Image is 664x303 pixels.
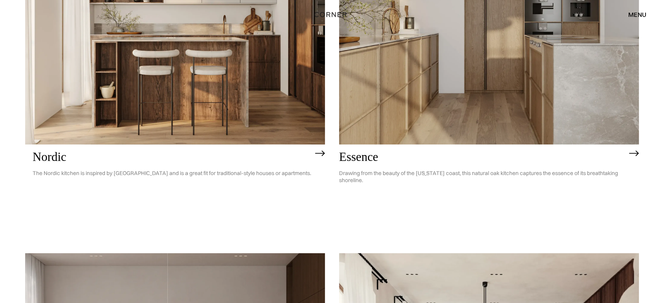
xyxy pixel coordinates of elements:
[33,164,311,183] p: The Nordic kitchen is inspired by [GEOGRAPHIC_DATA] and is a great fit for traditional-style hous...
[620,8,646,21] div: menu
[339,164,625,190] p: Drawing from the beauty of the [US_STATE] coast, this natural oak kitchen captures the essence of...
[339,150,625,164] h2: Essence
[33,150,311,164] h2: Nordic
[309,9,355,20] a: home
[628,11,646,18] div: menu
